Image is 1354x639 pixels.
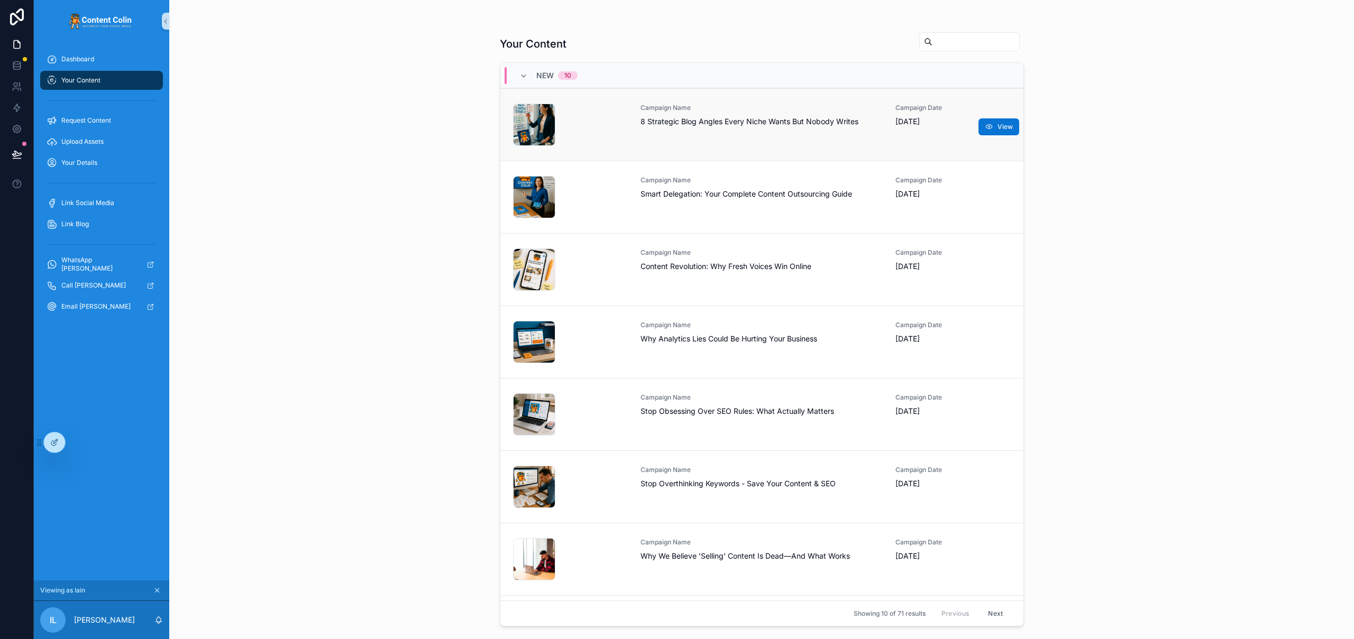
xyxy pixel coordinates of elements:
a: Email [PERSON_NAME] [40,297,163,316]
span: Campaign Date [895,176,1010,184]
a: Campaign NameStop Obsessing Over SEO Rules: What Actually MattersCampaign Date[DATE] [500,378,1023,450]
span: Content Revolution: Why Fresh Voices Win Online [641,261,883,272]
span: Why Analytics Lies Could Be Hurting Your Business [641,334,883,344]
span: Campaign Date [895,466,1010,474]
h1: Your Content [500,36,566,51]
span: Dashboard [61,55,94,63]
span: New [536,70,554,81]
span: Campaign Name [641,321,883,329]
a: Campaign NameSmart Delegation: Your Complete Content Outsourcing GuideCampaign Date[DATE] [500,161,1023,233]
span: [DATE] [895,406,1010,416]
span: Link Blog [61,220,89,228]
span: [DATE] [895,478,1010,489]
a: Campaign Name8 Strategic Blog Angles Every Niche Wants But Nobody WritesCampaign Date[DATE]View [500,88,1023,161]
a: Campaign NameWhy Analytics Lies Could Be Hurting Your BusinessCampaign Date[DATE] [500,305,1023,378]
a: Your Details [40,153,163,172]
span: [DATE] [895,261,1010,272]
span: Request Content [61,116,111,125]
span: Stop Overthinking Keywords - Save Your Content & SEO [641,478,883,489]
a: Upload Assets [40,132,163,151]
div: 10 [564,71,571,80]
span: Your Content [61,76,100,85]
button: View [978,118,1019,135]
a: WhatsApp [PERSON_NAME] [40,255,163,274]
span: Link Social Media [61,199,114,207]
span: Campaign Name [641,104,883,112]
button: Next [981,605,1010,622]
span: Campaign Name [641,466,883,474]
span: 8 Strategic Blog Angles Every Niche Wants But Nobody Writes [641,116,883,127]
span: [DATE] [895,334,1010,344]
span: View [998,123,1013,131]
span: Viewing as Iain [40,586,85,595]
a: Campaign NameContent Revolution: Why Fresh Voices Win OnlineCampaign Date[DATE] [500,233,1023,305]
span: Showing 10 of 71 results [854,609,926,618]
p: [PERSON_NAME] [74,615,135,625]
span: Campaign Name [641,538,883,547]
div: scrollable content [34,42,169,330]
span: Campaign Name [641,248,883,257]
span: [DATE] [895,551,1010,561]
a: Dashboard [40,50,163,69]
span: Campaign Date [895,321,1010,329]
a: Request Content [40,111,163,130]
span: Upload Assets [61,137,104,146]
span: Campaign Name [641,176,883,184]
span: Why We Believe 'Selling' Content Is Dead—And What Works [641,551,883,561]
span: Email [PERSON_NAME] [61,302,131,311]
span: Smart Delegation: Your Complete Content Outsourcing Guide [641,189,883,199]
span: Stop Obsessing Over SEO Rules: What Actually Matters [641,406,883,416]
span: [DATE] [895,116,1010,127]
span: Campaign Date [895,248,1010,257]
span: Campaign Name [641,393,883,402]
span: Your Details [61,159,97,167]
span: [DATE] [895,189,1010,199]
span: IL [50,614,57,626]
a: Call [PERSON_NAME] [40,276,163,295]
img: App logo [69,13,134,30]
a: Your Content [40,71,163,90]
a: Link Blog [40,215,163,234]
span: WhatsApp [PERSON_NAME] [61,256,138,273]
a: Link Social Media [40,193,163,212]
a: Campaign NameWhy We Believe 'Selling' Content Is Dead—And What WorksCampaign Date[DATE] [500,523,1023,595]
span: Campaign Date [895,538,1010,547]
a: Campaign NameStop Overthinking Keywords - Save Your Content & SEOCampaign Date[DATE] [500,450,1023,523]
span: Campaign Date [895,393,1010,402]
span: Call [PERSON_NAME] [61,281,126,290]
span: Campaign Date [895,104,1010,112]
